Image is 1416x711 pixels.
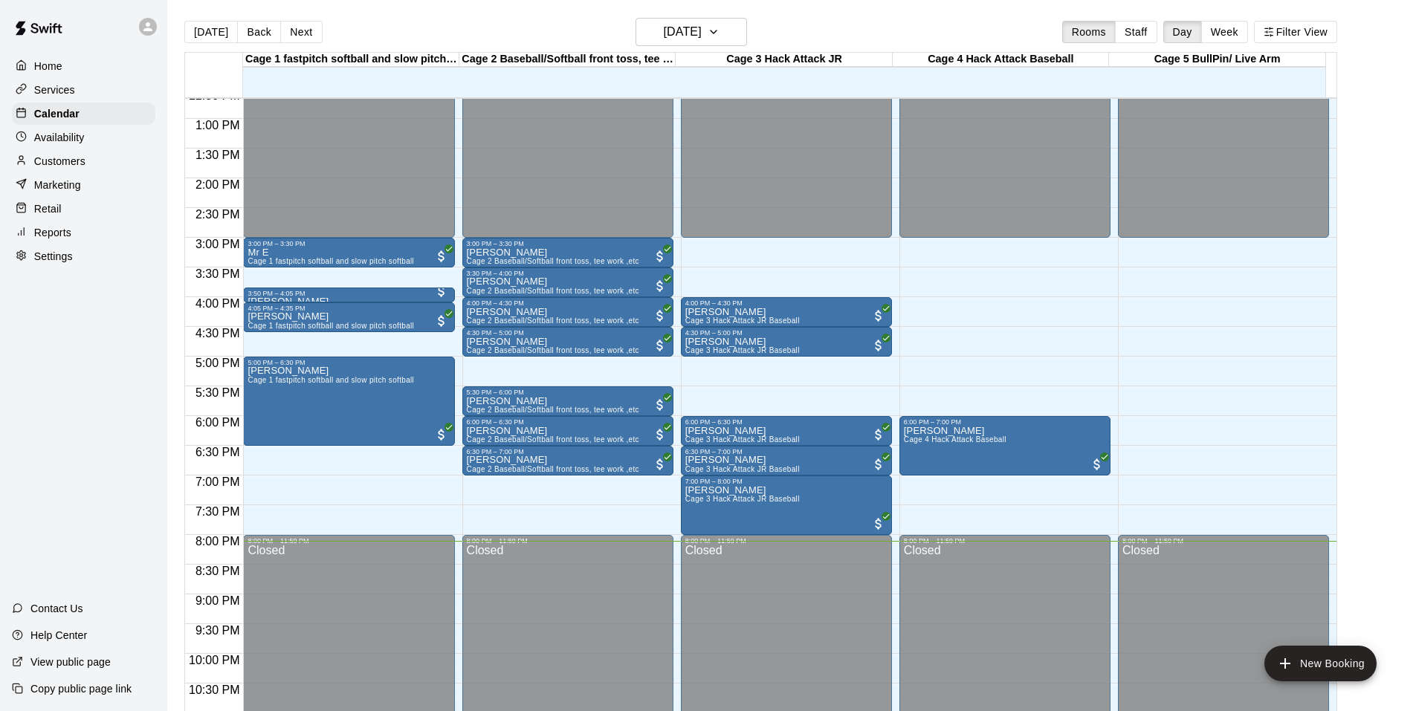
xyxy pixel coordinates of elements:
div: 7:00 PM – 8:00 PM: Callie Vega [681,475,892,535]
div: 4:30 PM – 5:00 PM: Marcus Baray [681,327,892,357]
span: 9:30 PM [192,624,244,637]
span: Cage 3 Hack Attack JR Baseball [685,495,800,503]
span: Cage 2 Baseball/Softball front toss, tee work ,etc [467,465,639,473]
span: Cage 2 Baseball/Softball front toss, tee work ,etc [467,287,639,295]
div: 3:00 PM – 3:30 PM [467,240,669,247]
button: Filter View [1254,21,1337,43]
span: All customers have paid [434,427,449,442]
span: All customers have paid [871,457,886,472]
a: Availability [12,126,155,149]
span: 9:00 PM [192,594,244,607]
span: Cage 3 Hack Attack JR Baseball [685,435,800,444]
button: Next [280,21,322,43]
p: Services [34,82,75,97]
a: Retail [12,198,155,220]
div: 4:30 PM – 5:00 PM [685,329,888,337]
span: All customers have paid [871,516,886,531]
p: Calendar [34,106,80,121]
div: 6:30 PM – 7:00 PM [467,448,669,455]
div: 4:00 PM – 4:30 PM [467,299,669,307]
span: 7:00 PM [192,475,244,488]
span: All customers have paid [653,279,667,293]
span: 1:30 PM [192,149,244,161]
div: 8:00 PM – 11:59 PM [904,537,1106,545]
div: 3:00 PM – 3:30 PM [248,240,450,247]
div: 7:00 PM – 8:00 PM [685,478,888,485]
div: 3:00 PM – 3:30 PM: Mr E [243,238,454,267]
a: Calendar [12,103,155,125]
div: 4:00 PM – 4:30 PM: Marcus Baray [681,297,892,327]
div: 4:05 PM – 4:35 PM [248,305,450,312]
div: 8:00 PM – 11:59 PM [685,537,888,545]
p: Customers [34,154,85,169]
span: Cage 2 Baseball/Softball front toss, tee work ,etc [467,316,639,325]
span: All customers have paid [871,338,886,353]
span: All customers have paid [434,249,449,264]
p: Help Center [30,628,87,643]
p: Availability [34,130,85,145]
a: Marketing [12,174,155,196]
p: Copy public page link [30,681,132,696]
span: All customers have paid [1090,457,1105,472]
div: 3:50 PM – 4:05 PM: Cage 1 fastpitch softball and slow pitch softball [243,288,454,302]
span: Cage 3 Hack Attack JR Baseball [685,346,800,354]
div: Home [12,55,155,77]
button: add [1264,646,1377,681]
div: Cage 2 Baseball/Softball front toss, tee work , No Machine [459,53,676,67]
span: Cage 2 Baseball/Softball front toss, tee work ,etc [467,346,639,354]
button: Back [237,21,281,43]
button: Staff [1115,21,1157,43]
div: 5:00 PM – 6:30 PM: Fernando Cantu [243,357,454,446]
span: All customers have paid [653,249,667,264]
span: 4:00 PM [192,297,244,310]
p: Home [34,59,62,74]
div: 3:50 PM – 4:05 PM [248,290,450,297]
span: 5:00 PM [192,357,244,369]
p: View public page [30,655,111,669]
span: 3:30 PM [192,267,244,280]
div: 6:00 PM – 7:00 PM [904,418,1106,426]
button: Week [1201,21,1248,43]
span: 5:30 PM [192,386,244,399]
span: 10:30 PM [185,684,243,696]
div: 6:00 PM – 6:30 PM: Christopher Marlow [462,416,673,446]
div: 3:00 PM – 3:30 PM: Natalie Holzer [462,238,673,267]
a: Settings [12,245,155,267]
div: Services [12,79,155,101]
span: Cage 1 fastpitch softball and slow pitch softball [248,376,414,384]
div: 6:30 PM – 7:00 PM: Asha Rupp [462,446,673,475]
div: 4:30 PM – 5:00 PM [467,329,669,337]
button: Rooms [1062,21,1116,43]
p: Settings [34,249,73,264]
span: All customers have paid [653,308,667,323]
div: 8:00 PM – 11:59 PM [1122,537,1325,545]
div: Cage 4 Hack Attack Baseball [893,53,1109,67]
span: 3:00 PM [192,238,244,250]
span: 4:30 PM [192,327,244,340]
span: Cage 1 fastpitch softball and slow pitch softball [248,322,414,330]
span: 2:30 PM [192,208,244,221]
span: Cage 4 Hack Attack Baseball [904,435,1006,444]
span: 8:30 PM [192,565,244,577]
div: 3:30 PM – 4:00 PM [467,270,669,277]
span: All customers have paid [434,284,449,299]
span: All customers have paid [653,397,667,412]
span: 1:00 PM [192,119,244,132]
div: 5:00 PM – 6:30 PM [248,359,450,366]
span: Cage 1 fastpitch softball and slow pitch softball [248,257,414,265]
span: All customers have paid [653,427,667,442]
span: All customers have paid [653,457,667,472]
button: [DATE] [184,21,238,43]
span: 7:30 PM [192,505,244,518]
div: 6:00 PM – 6:30 PM [685,418,888,426]
div: 4:30 PM – 5:00 PM: Christopher Thompson [462,327,673,357]
a: Customers [12,150,155,172]
div: 4:05 PM – 4:35 PM: Cage 1 fastpitch softball and slow pitch softball [243,302,454,332]
p: Marketing [34,178,81,192]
